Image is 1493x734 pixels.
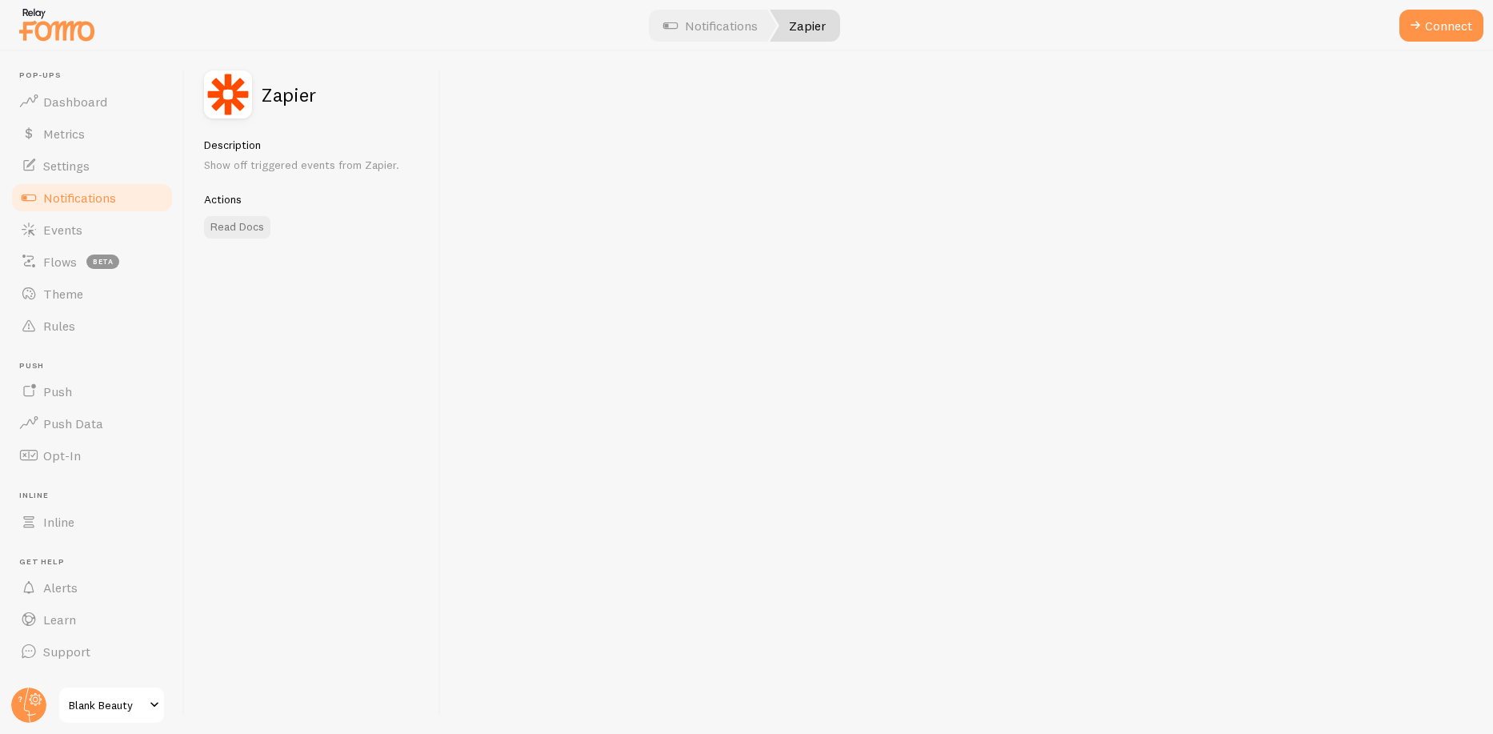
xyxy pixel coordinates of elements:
span: Learn [43,612,76,628]
a: Read Docs [204,216,270,239]
span: Pop-ups [19,70,174,81]
span: Events [43,222,82,238]
span: Dashboard [43,94,107,110]
span: Inline [43,514,74,530]
h2: Zapier [262,85,316,104]
span: Inline [19,491,174,501]
span: Push Data [43,415,103,431]
a: Metrics [10,118,174,150]
h5: Description [204,138,421,152]
h5: Actions [204,192,421,207]
a: Dashboard [10,86,174,118]
a: Push Data [10,407,174,439]
span: Settings [43,158,90,174]
span: Rules [43,318,75,334]
span: Support [43,644,90,660]
img: fomo_icons_zapier.svg [204,70,252,118]
span: Flows [43,254,77,270]
a: Support [10,636,174,668]
span: Theme [43,286,83,302]
img: fomo-relay-logo-orange.svg [17,4,97,45]
p: Show off triggered events from Zapier. [204,157,421,173]
a: Blank Beauty [58,686,166,724]
span: Push [19,361,174,371]
a: Alerts [10,572,174,604]
span: Push [43,383,72,399]
span: Metrics [43,126,85,142]
a: Flows beta [10,246,174,278]
a: Theme [10,278,174,310]
a: Push [10,375,174,407]
span: beta [86,255,119,269]
a: Opt-In [10,439,174,471]
span: Notifications [43,190,116,206]
span: Blank Beauty [69,696,145,715]
a: Settings [10,150,174,182]
span: Get Help [19,557,174,568]
a: Events [10,214,174,246]
span: Alerts [43,580,78,596]
a: Notifications [10,182,174,214]
a: Rules [10,310,174,342]
a: Inline [10,506,174,538]
a: Learn [10,604,174,636]
span: Opt-In [43,447,81,463]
